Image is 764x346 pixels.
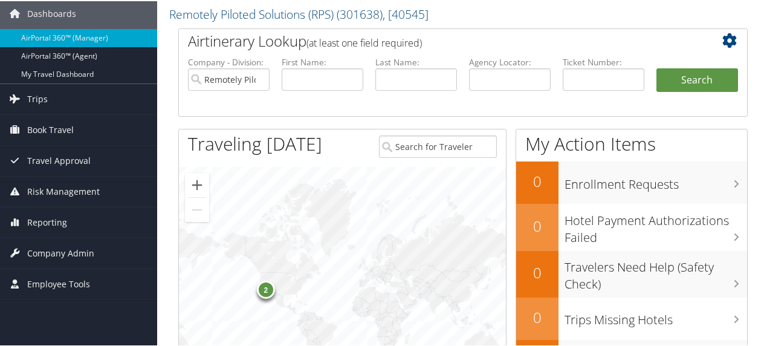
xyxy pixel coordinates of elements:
[185,197,209,221] button: Zoom out
[188,130,322,155] h1: Traveling [DATE]
[27,268,90,298] span: Employee Tools
[516,170,558,191] h2: 0
[565,205,747,245] h3: Hotel Payment Authorizations Failed
[565,252,747,292] h3: Travelers Need Help (Safety Check)
[516,215,558,235] h2: 0
[337,5,383,21] span: ( 301638 )
[516,160,747,203] a: 0Enrollment Requests
[565,304,747,327] h3: Trips Missing Hotels
[27,237,94,267] span: Company Admin
[188,30,691,50] h2: Airtinerary Lookup
[469,55,551,67] label: Agency Locator:
[27,114,74,144] span: Book Travel
[565,169,747,192] h3: Enrollment Requests
[306,35,422,48] span: (at least one field required)
[379,134,497,157] input: Search for Traveler
[516,296,747,339] a: 0Trips Missing Hotels
[27,83,48,113] span: Trips
[516,203,747,249] a: 0Hotel Payment Authorizations Failed
[27,175,100,206] span: Risk Management
[563,55,644,67] label: Ticket Number:
[27,206,67,237] span: Reporting
[188,55,270,67] label: Company - Division:
[516,250,747,296] a: 0Travelers Need Help (Safety Check)
[383,5,429,21] span: , [ 40545 ]
[656,67,738,91] button: Search
[27,145,91,175] span: Travel Approval
[185,172,209,196] button: Zoom in
[256,279,274,298] div: 2
[375,55,457,67] label: Last Name:
[169,5,429,21] a: Remotely Piloted Solutions (RPS)
[516,306,558,327] h2: 0
[516,261,558,282] h2: 0
[282,55,363,67] label: First Name:
[516,130,747,155] h1: My Action Items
